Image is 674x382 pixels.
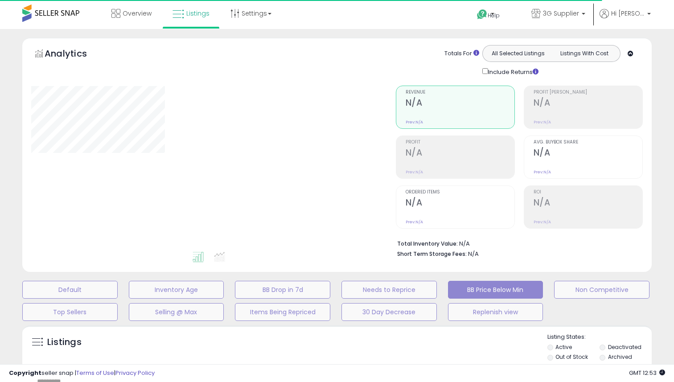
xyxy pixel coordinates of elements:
[534,169,551,175] small: Prev: N/A
[543,9,579,18] span: 3G Supplier
[406,197,514,209] h2: N/A
[406,148,514,160] h2: N/A
[45,47,104,62] h5: Analytics
[235,303,330,321] button: Items Being Repriced
[534,190,642,195] span: ROI
[186,9,210,18] span: Listings
[600,9,651,29] a: Hi [PERSON_NAME]
[22,303,118,321] button: Top Sellers
[551,48,617,59] button: Listings With Cost
[477,9,488,20] i: Get Help
[406,190,514,195] span: Ordered Items
[488,12,500,19] span: Help
[611,9,645,18] span: Hi [PERSON_NAME]
[9,369,41,377] strong: Copyright
[468,250,479,258] span: N/A
[470,2,517,29] a: Help
[235,281,330,299] button: BB Drop in 7d
[397,250,467,258] b: Short Term Storage Fees:
[123,9,152,18] span: Overview
[406,169,423,175] small: Prev: N/A
[406,140,514,145] span: Profit
[406,219,423,225] small: Prev: N/A
[554,281,649,299] button: Non Competitive
[534,98,642,110] h2: N/A
[485,48,551,59] button: All Selected Listings
[22,281,118,299] button: Default
[534,219,551,225] small: Prev: N/A
[534,119,551,125] small: Prev: N/A
[448,281,543,299] button: BB Price Below Min
[476,66,549,77] div: Include Returns
[534,197,642,209] h2: N/A
[341,281,437,299] button: Needs to Reprice
[397,238,636,248] li: N/A
[397,240,458,247] b: Total Inventory Value:
[341,303,437,321] button: 30 Day Decrease
[129,281,224,299] button: Inventory Age
[9,369,155,378] div: seller snap | |
[448,303,543,321] button: Replenish view
[534,90,642,95] span: Profit [PERSON_NAME]
[444,49,479,58] div: Totals For
[129,303,224,321] button: Selling @ Max
[406,119,423,125] small: Prev: N/A
[406,90,514,95] span: Revenue
[406,98,514,110] h2: N/A
[534,140,642,145] span: Avg. Buybox Share
[534,148,642,160] h2: N/A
